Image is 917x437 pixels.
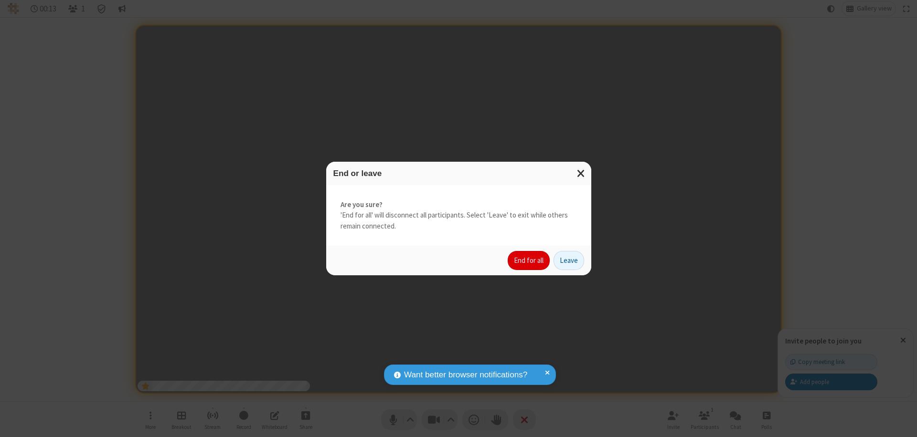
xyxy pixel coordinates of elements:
button: End for all [508,251,550,270]
span: Want better browser notifications? [404,369,527,381]
h3: End or leave [333,169,584,178]
button: Leave [554,251,584,270]
div: 'End for all' will disconnect all participants. Select 'Leave' to exit while others remain connec... [326,185,591,246]
strong: Are you sure? [341,199,577,210]
button: Close modal [571,162,591,185]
